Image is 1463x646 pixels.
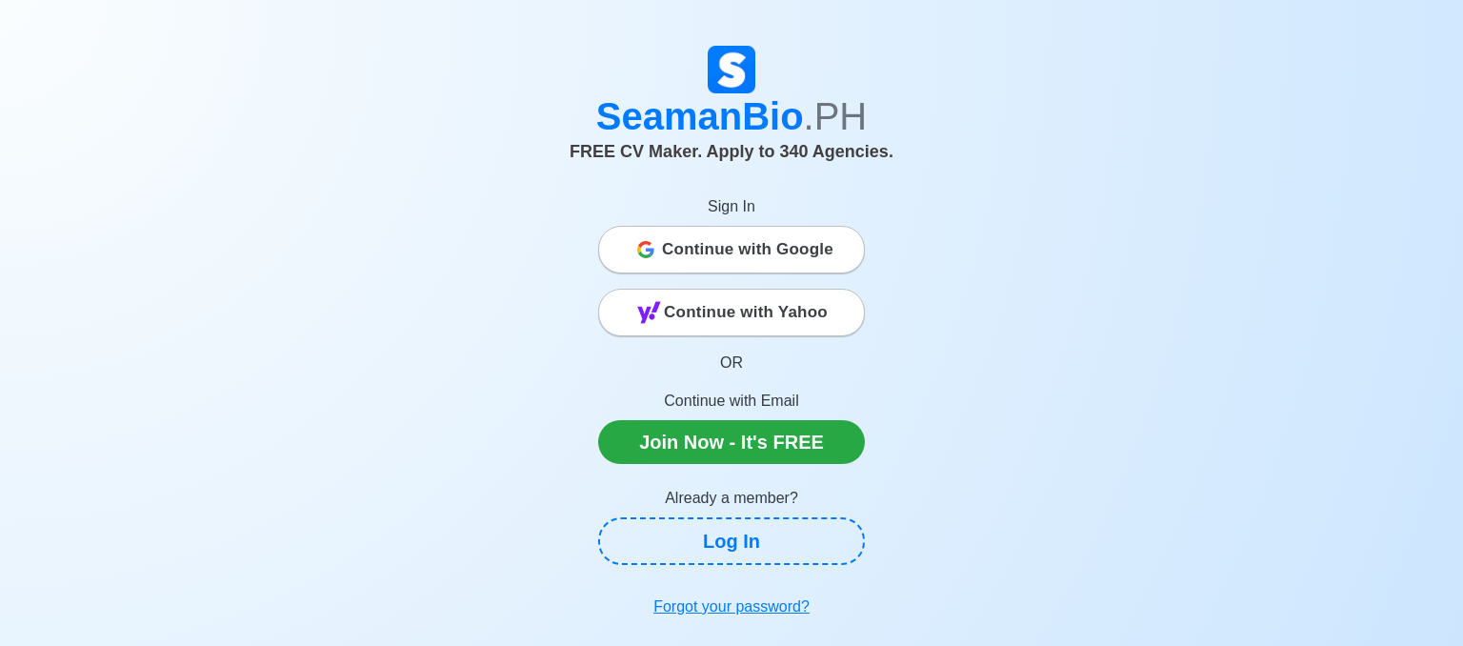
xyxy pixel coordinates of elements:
button: Continue with Google [598,226,865,273]
h1: SeamanBio [203,93,1260,139]
span: Continue with Yahoo [664,293,828,332]
p: Sign In [598,195,865,218]
span: FREE CV Maker. Apply to 340 Agencies. [570,142,893,161]
span: .PH [804,95,868,137]
span: Continue with Google [662,231,833,269]
a: Join Now - It's FREE [598,420,865,464]
a: Log In [598,517,865,565]
a: Forgot your password? [598,588,865,626]
u: Forgot your password? [653,598,810,615]
img: Logo [708,46,755,93]
button: Continue with Yahoo [598,289,865,336]
p: OR [598,352,865,374]
p: Already a member? [598,487,865,510]
p: Continue with Email [598,390,865,413]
